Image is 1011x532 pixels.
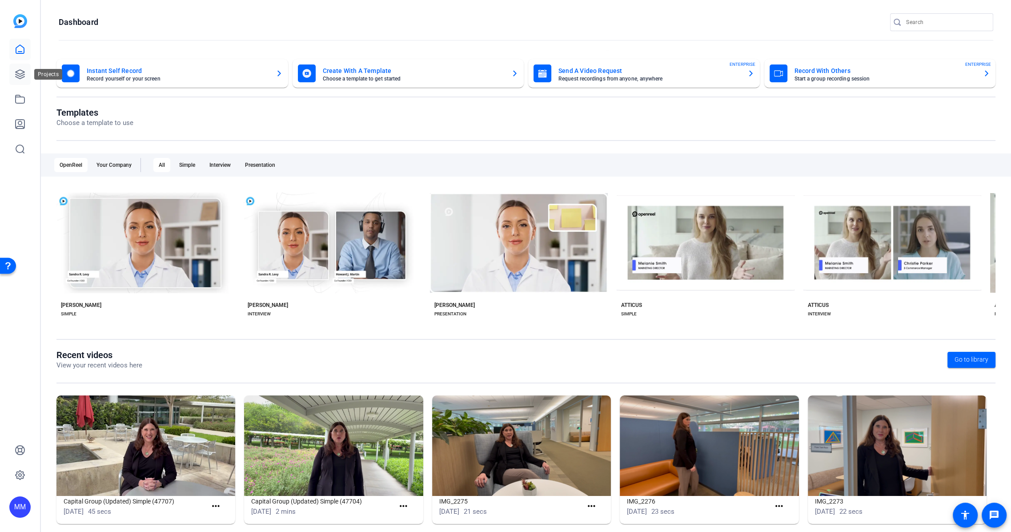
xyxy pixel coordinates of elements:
mat-icon: message [989,510,999,520]
span: 2 mins [276,508,296,516]
img: blue-gradient.svg [13,14,27,28]
mat-icon: more_horiz [398,501,409,512]
mat-icon: more_horiz [774,501,785,512]
span: ENTERPRISE [965,61,991,68]
div: [PERSON_NAME] [248,302,288,309]
div: [PERSON_NAME] [61,302,101,309]
div: INTERVIEW [808,310,831,318]
mat-icon: more_horiz [961,501,972,512]
mat-card-subtitle: Record yourself or your screen [87,76,269,81]
div: SIMPLE [621,310,637,318]
mat-icon: more_horiz [586,501,597,512]
div: Your Company [91,158,137,172]
div: Projects [34,69,62,80]
mat-icon: accessibility [960,510,971,520]
img: IMG_2275 [432,395,611,496]
div: PRESENTATION [434,310,466,318]
span: Go to library [955,355,988,364]
h1: IMG_2276 [627,496,770,507]
button: Send A Video RequestRequest recordings from anyone, anywhereENTERPRISE [528,59,760,88]
mat-card-subtitle: Choose a template to get started [323,76,505,81]
h1: Dashboard [59,17,98,28]
span: 45 secs [88,508,111,516]
div: MM [9,496,31,518]
h1: IMG_2273 [815,496,958,507]
div: All [153,158,170,172]
button: Instant Self RecordRecord yourself or your screen [56,59,288,88]
mat-card-title: Instant Self Record [87,65,269,76]
p: Choose a template to use [56,118,133,128]
p: View your recent videos here [56,360,142,371]
span: 23 secs [651,508,674,516]
img: IMG_2276 [620,395,798,496]
div: SIMPLE [61,310,76,318]
span: [DATE] [251,508,271,516]
mat-card-title: Send A Video Request [558,65,740,76]
a: Go to library [947,352,995,368]
span: [DATE] [627,508,647,516]
mat-card-subtitle: Request recordings from anyone, anywhere [558,76,740,81]
h1: IMG_2275 [439,496,582,507]
img: Capital Group (Updated) Simple (47704) [244,395,423,496]
span: [DATE] [815,508,835,516]
mat-icon: more_horiz [210,501,221,512]
div: Presentation [240,158,281,172]
div: INTERVIEW [248,310,271,318]
div: [PERSON_NAME] [434,302,475,309]
h1: Capital Group (Updated) Simple (47704) [251,496,394,507]
span: ENTERPRISE [730,61,755,68]
div: Interview [204,158,236,172]
span: 21 secs [464,508,487,516]
button: Record With OthersStart a group recording sessionENTERPRISE [764,59,996,88]
h1: Capital Group (Updated) Simple (47707) [64,496,207,507]
div: OpenReel [54,158,88,172]
h1: Recent videos [56,350,142,360]
div: Simple [174,158,201,172]
mat-card-title: Create With A Template [323,65,505,76]
input: Search [906,17,986,28]
button: Create With A TemplateChoose a template to get started [293,59,524,88]
mat-card-subtitle: Start a group recording session [794,76,976,81]
span: [DATE] [439,508,459,516]
h1: Templates [56,107,133,118]
span: [DATE] [64,508,84,516]
span: 22 secs [839,508,863,516]
div: ATTICUS [621,302,642,309]
img: Capital Group (Updated) Simple (47707) [56,395,235,496]
img: IMG_2273 [808,395,987,496]
mat-card-title: Record With Others [794,65,976,76]
div: ATTICUS [808,302,829,309]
